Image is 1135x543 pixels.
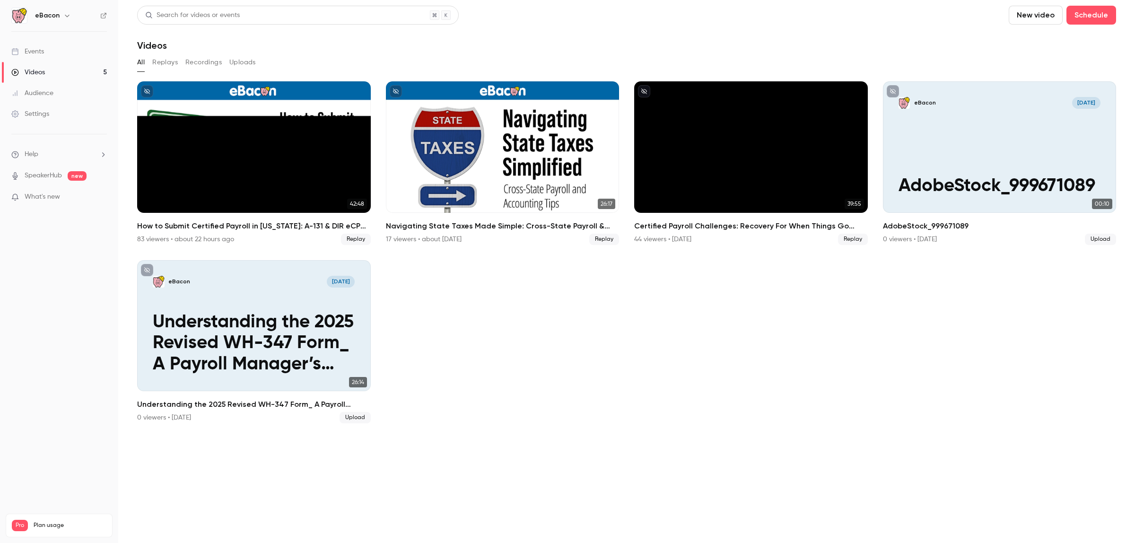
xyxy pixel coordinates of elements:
[137,220,371,232] h2: How to Submit Certified Payroll in [US_STATE]: A-131 & DIR eCPR Best Practices
[137,6,1116,537] section: Videos
[638,85,650,97] button: unpublished
[137,235,234,244] div: 83 viewers • about 22 hours ago
[386,81,620,245] li: Navigating State Taxes Made Simple: Cross-State Payroll & Accounting Tips
[11,149,107,159] li: help-dropdown-opener
[168,278,190,286] p: eBacon
[137,260,371,424] a: Understanding the 2025 Revised WH-347 Form_ A Payroll Manager’s GuideeBacon[DATE]Understanding th...
[634,220,868,232] h2: Certified Payroll Challenges: Recovery For When Things Go Wrong
[1009,6,1063,25] button: New video
[883,235,937,244] div: 0 viewers • [DATE]
[12,8,27,23] img: eBacon
[229,55,256,70] button: Uploads
[185,55,222,70] button: Recordings
[35,11,60,20] h6: eBacon
[386,220,620,232] h2: Navigating State Taxes Made Simple: Cross-State Payroll & Accounting Tips
[25,171,62,181] a: SpeakerHub
[883,81,1117,245] a: AdobeStock_999671089eBacon[DATE]AdobeStock_99967108900:10AdobeStock_9996710890 viewers • [DATE]Up...
[899,176,1100,197] p: AdobeStock_999671089
[137,81,371,245] li: How to Submit Certified Payroll in California: A-131 & DIR eCPR Best Practices
[838,234,868,245] span: Replay
[11,68,45,77] div: Videos
[153,312,355,376] p: Understanding the 2025 Revised WH-347 Form_ A Payroll Manager’s Guide
[347,199,367,209] span: 42:48
[11,88,53,98] div: Audience
[12,520,28,531] span: Pro
[11,109,49,119] div: Settings
[25,192,60,202] span: What's new
[386,81,620,245] a: 26:17Navigating State Taxes Made Simple: Cross-State Payroll & Accounting Tips17 viewers • about ...
[1066,6,1116,25] button: Schedule
[153,276,165,288] img: Understanding the 2025 Revised WH-347 Form_ A Payroll Manager’s Guide
[68,171,87,181] span: new
[349,377,367,387] span: 26:14
[137,260,371,424] li: Understanding the 2025 Revised WH-347 Form_ A Payroll Manager’s Guide
[34,522,106,529] span: Plan usage
[634,235,691,244] div: 44 viewers • [DATE]
[11,47,44,56] div: Events
[152,55,178,70] button: Replays
[141,85,153,97] button: unpublished
[1085,234,1116,245] span: Upload
[390,85,402,97] button: unpublished
[340,412,371,423] span: Upload
[1092,199,1112,209] span: 00:10
[141,264,153,276] button: unpublished
[137,81,371,245] a: 42:48How to Submit Certified Payroll in [US_STATE]: A-131 & DIR eCPR Best Practices83 viewers • a...
[25,149,38,159] span: Help
[137,81,1116,423] ul: Videos
[845,199,864,209] span: 39:55
[634,81,868,245] a: 39:55Certified Payroll Challenges: Recovery For When Things Go Wrong44 viewers • [DATE]Replay
[589,234,619,245] span: Replay
[327,276,355,288] span: [DATE]
[883,220,1117,232] h2: AdobeStock_999671089
[341,234,371,245] span: Replay
[914,99,936,107] p: eBacon
[386,235,462,244] div: 17 viewers • about [DATE]
[137,413,191,422] div: 0 viewers • [DATE]
[1072,97,1100,109] span: [DATE]
[137,55,145,70] button: All
[887,85,899,97] button: unpublished
[137,40,167,51] h1: Videos
[634,81,868,245] li: Certified Payroll Challenges: Recovery For When Things Go Wrong
[145,10,240,20] div: Search for videos or events
[883,81,1117,245] li: AdobeStock_999671089
[137,399,371,410] h2: Understanding the 2025 Revised WH-347 Form_ A Payroll Manager’s Guide
[899,97,910,109] img: AdobeStock_999671089
[598,199,615,209] span: 26:17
